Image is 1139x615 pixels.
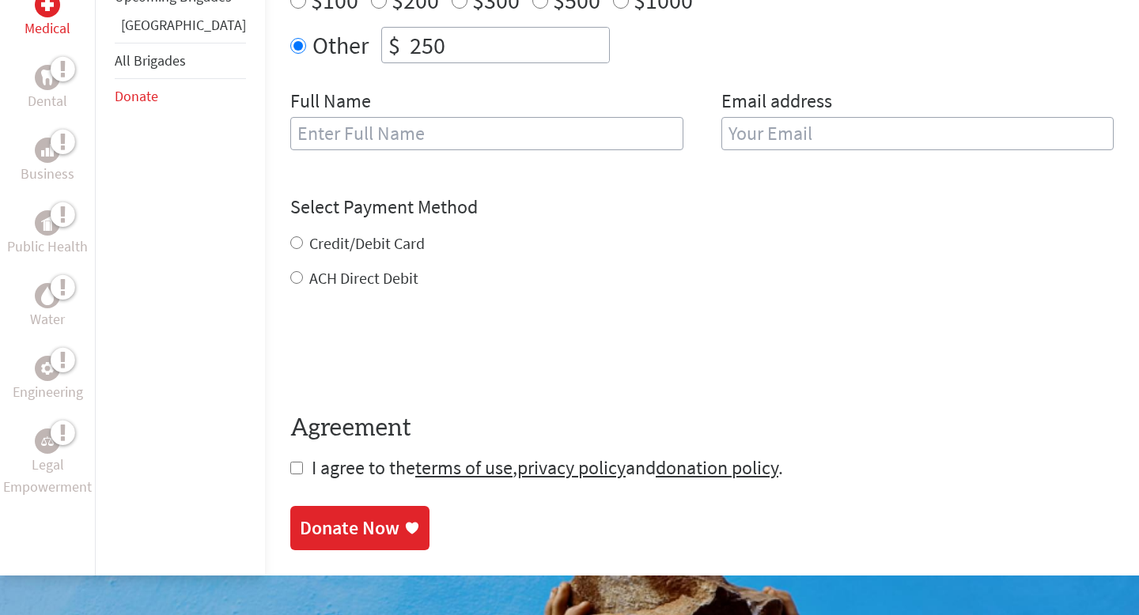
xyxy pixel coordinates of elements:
[28,65,67,112] a: DentalDental
[7,236,88,258] p: Public Health
[290,89,371,117] label: Full Name
[312,455,783,480] span: I agree to the , and .
[35,356,60,381] div: Engineering
[115,43,246,79] li: All Brigades
[41,144,54,157] img: Business
[300,515,399,541] div: Donate Now
[41,362,54,375] img: Engineering
[30,283,65,330] a: WaterWater
[290,117,683,150] input: Enter Full Name
[41,70,54,85] img: Dental
[115,14,246,43] li: Panama
[721,89,832,117] label: Email address
[121,16,246,34] a: [GEOGRAPHIC_DATA]
[35,138,60,163] div: Business
[656,455,778,480] a: donation policy
[30,308,65,330] p: Water
[290,194,1114,220] h4: Select Payment Method
[290,506,429,550] a: Donate Now
[13,381,83,403] p: Engineering
[3,428,92,498] a: Legal EmpowermentLegal Empowerment
[382,28,407,62] div: $
[41,287,54,305] img: Water
[21,138,74,185] a: BusinessBusiness
[721,117,1114,150] input: Your Email
[7,210,88,258] a: Public HealthPublic Health
[415,455,513,480] a: terms of use
[517,455,626,480] a: privacy policy
[21,163,74,185] p: Business
[13,356,83,403] a: EngineeringEngineering
[35,210,60,236] div: Public Health
[41,436,54,446] img: Legal Empowerment
[115,51,186,70] a: All Brigades
[312,27,369,63] label: Other
[290,414,1114,443] h4: Agreement
[28,90,67,112] p: Dental
[407,28,609,62] input: Enter Amount
[41,215,54,231] img: Public Health
[290,321,531,383] iframe: reCAPTCHA
[115,87,158,105] a: Donate
[115,79,246,114] li: Donate
[35,428,60,454] div: Legal Empowerment
[25,17,70,40] p: Medical
[309,268,418,288] label: ACH Direct Debit
[35,65,60,90] div: Dental
[35,283,60,308] div: Water
[3,454,92,498] p: Legal Empowerment
[309,233,425,253] label: Credit/Debit Card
